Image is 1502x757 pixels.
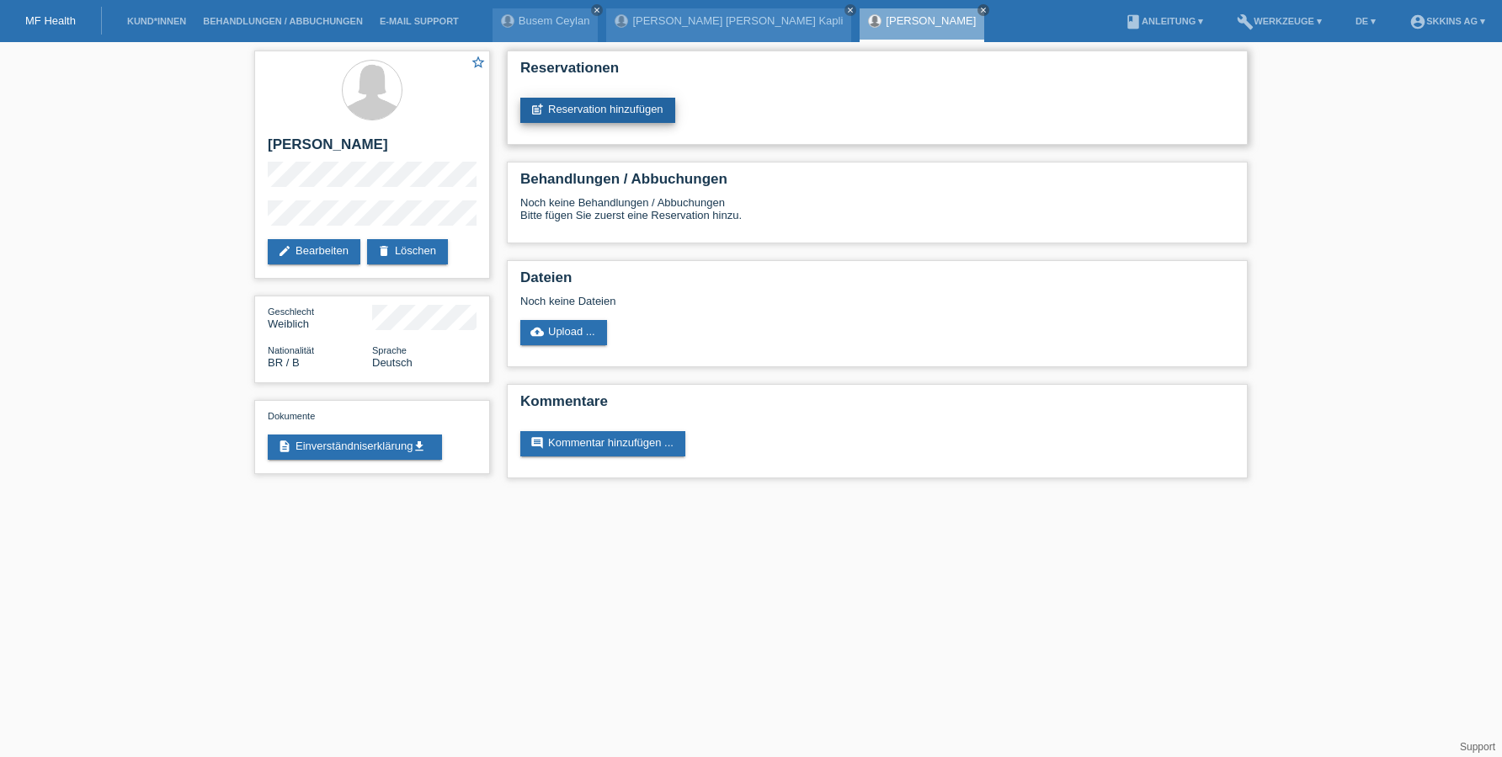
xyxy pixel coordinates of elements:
[520,295,1035,307] div: Noch keine Dateien
[979,6,988,14] i: close
[520,60,1234,85] h2: Reservationen
[268,411,315,421] span: Dokumente
[372,356,413,369] span: Deutsch
[371,16,467,26] a: E-Mail Support
[471,55,486,70] i: star_border
[1409,13,1426,30] i: account_circle
[268,345,314,355] span: Nationalität
[1460,741,1495,753] a: Support
[268,239,360,264] a: editBearbeiten
[367,239,448,264] a: deleteLöschen
[530,436,544,450] i: comment
[1125,13,1142,30] i: book
[413,440,426,453] i: get_app
[372,345,407,355] span: Sprache
[886,14,976,27] a: [PERSON_NAME]
[846,6,855,14] i: close
[591,4,603,16] a: close
[520,320,607,345] a: cloud_uploadUpload ...
[377,244,391,258] i: delete
[1347,16,1384,26] a: DE ▾
[520,196,1234,234] div: Noch keine Behandlungen / Abbuchungen Bitte fügen Sie zuerst eine Reservation hinzu.
[119,16,194,26] a: Kund*innen
[593,6,601,14] i: close
[25,14,76,27] a: MF Health
[268,434,442,460] a: descriptionEinverständniserklärungget_app
[268,356,300,369] span: Brasilien / B / 01.11.2014
[1401,16,1494,26] a: account_circleSKKINS AG ▾
[520,98,675,123] a: post_addReservation hinzufügen
[268,305,372,330] div: Weiblich
[520,431,685,456] a: commentKommentar hinzufügen ...
[1228,16,1330,26] a: buildWerkzeuge ▾
[278,440,291,453] i: description
[632,14,843,27] a: [PERSON_NAME] [PERSON_NAME] Kapli
[519,14,590,27] a: Busem Ceylan
[520,269,1234,295] h2: Dateien
[844,4,856,16] a: close
[520,393,1234,418] h2: Kommentare
[530,325,544,339] i: cloud_upload
[268,136,477,162] h2: [PERSON_NAME]
[530,103,544,116] i: post_add
[278,244,291,258] i: edit
[1116,16,1212,26] a: bookAnleitung ▾
[471,55,486,72] a: star_border
[194,16,371,26] a: Behandlungen / Abbuchungen
[520,171,1234,196] h2: Behandlungen / Abbuchungen
[977,4,989,16] a: close
[268,307,314,317] span: Geschlecht
[1237,13,1254,30] i: build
